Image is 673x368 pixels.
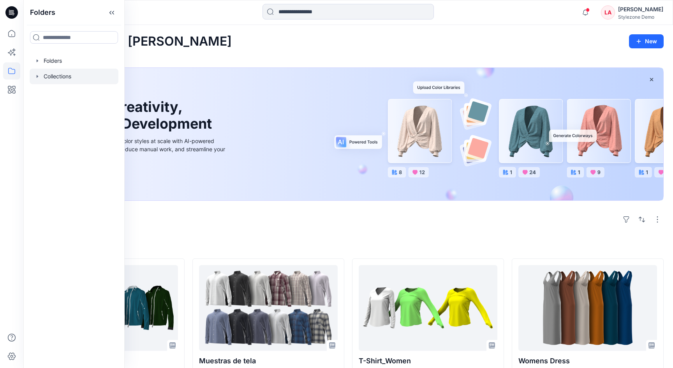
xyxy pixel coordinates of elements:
[618,14,663,20] div: Stylezone Demo
[359,356,497,366] p: T-Shirt_Women
[33,34,232,49] h2: Welcome back, [PERSON_NAME]
[199,265,338,351] a: Muestras de tela
[518,265,657,351] a: Womens Dress
[629,34,664,48] button: New
[52,171,227,186] a: Discover more
[359,265,497,351] a: T-Shirt_Women
[52,99,215,132] h1: Unleash Creativity, Speed Up Development
[33,241,664,251] h4: Styles
[601,5,615,19] div: LA
[199,356,338,366] p: Muestras de tela
[52,137,227,161] div: Explore ideas faster and recolor styles at scale with AI-powered tools that boost creativity, red...
[518,356,657,366] p: Womens Dress
[618,5,663,14] div: [PERSON_NAME]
